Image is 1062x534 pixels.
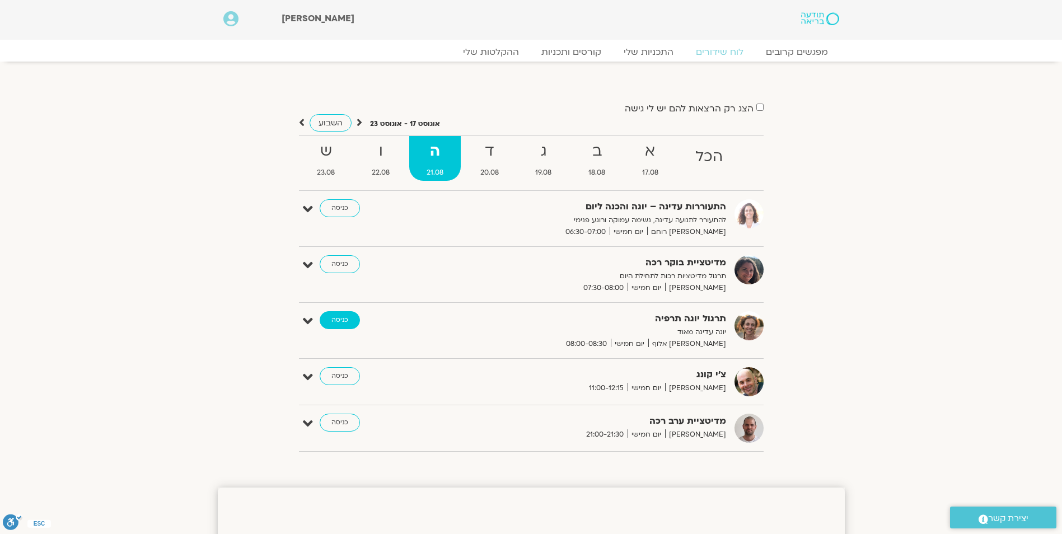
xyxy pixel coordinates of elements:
span: 21:00-21:30 [582,429,628,441]
a: ב18.08 [571,136,623,181]
a: ה21.08 [409,136,461,181]
p: יוגה עדינה מאוד [452,326,726,338]
a: ו22.08 [354,136,407,181]
span: 08:00-08:30 [562,338,611,350]
strong: התעוררות עדינה – יוגה והכנה ליום [452,199,726,214]
strong: ג [518,139,569,164]
span: 17.08 [625,167,676,179]
span: 11:00-12:15 [585,382,628,394]
a: הכל [678,136,740,181]
strong: הכל [678,144,740,170]
a: ד20.08 [463,136,516,181]
a: א17.08 [625,136,676,181]
span: 07:30-08:00 [579,282,628,294]
span: 19.08 [518,167,569,179]
span: [PERSON_NAME] [282,12,354,25]
span: 20.08 [463,167,516,179]
a: כניסה [320,255,360,273]
span: יום חמישי [611,338,648,350]
span: [PERSON_NAME] רוחם [647,226,726,238]
p: להתעורר לתנועה עדינה, נשימה עמוקה ורוגע פנימי [452,214,726,226]
a: לוח שידורים [685,46,755,58]
span: יום חמישי [628,282,665,294]
strong: ב [571,139,623,164]
a: ג19.08 [518,136,569,181]
span: יום חמישי [628,429,665,441]
p: תרגול מדיטציות רכות לתחילת היום [452,270,726,282]
span: 23.08 [300,167,353,179]
span: [PERSON_NAME] [665,282,726,294]
span: 18.08 [571,167,623,179]
a: כניסה [320,199,360,217]
span: יצירת קשר [988,511,1028,526]
span: השבוע [319,118,343,128]
strong: ד [463,139,516,164]
span: [PERSON_NAME] [665,429,726,441]
strong: מדיטציית ערב רכה [452,414,726,429]
nav: Menu [223,46,839,58]
strong: ו [354,139,407,164]
span: 21.08 [409,167,461,179]
a: קורסים ותכניות [530,46,612,58]
span: 06:30-07:00 [562,226,610,238]
span: יום חמישי [610,226,647,238]
span: יום חמישי [628,382,665,394]
strong: צ'י קונג [452,367,726,382]
a: השבוע [310,114,352,132]
a: כניסה [320,311,360,329]
a: מפגשים קרובים [755,46,839,58]
span: 22.08 [354,167,407,179]
strong: מדיטציית בוקר רכה [452,255,726,270]
a: ש23.08 [300,136,353,181]
strong: ה [409,139,461,164]
p: אוגוסט 17 - אוגוסט 23 [370,118,440,130]
a: כניסה [320,367,360,385]
strong: ש [300,139,353,164]
strong: א [625,139,676,164]
span: [PERSON_NAME] [665,382,726,394]
span: [PERSON_NAME] אלוף [648,338,726,350]
a: יצירת קשר [950,507,1056,528]
label: הצג רק הרצאות להם יש לי גישה [625,104,754,114]
a: ההקלטות שלי [452,46,530,58]
a: כניסה [320,414,360,432]
a: התכניות שלי [612,46,685,58]
strong: תרגול יוגה תרפיה [452,311,726,326]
